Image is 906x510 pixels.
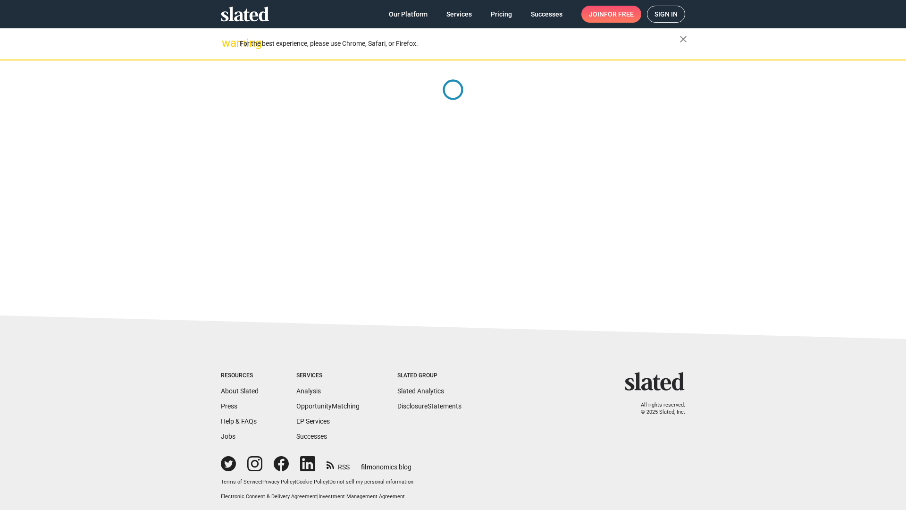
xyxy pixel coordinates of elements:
[361,463,372,471] span: film
[262,479,295,485] a: Privacy Policy
[240,37,679,50] div: For the best experience, please use Chrome, Safari, or Firefox.
[381,6,435,23] a: Our Platform
[319,493,405,500] a: Investment Management Agreement
[296,479,328,485] a: Cookie Policy
[221,402,237,410] a: Press
[296,433,327,440] a: Successes
[654,6,678,22] span: Sign in
[317,493,319,500] span: |
[531,6,562,23] span: Successes
[446,6,472,23] span: Services
[221,479,261,485] a: Terms of Service
[261,479,262,485] span: |
[589,6,634,23] span: Join
[295,479,296,485] span: |
[678,34,689,45] mat-icon: close
[523,6,570,23] a: Successes
[439,6,479,23] a: Services
[296,387,321,395] a: Analysis
[327,457,350,472] a: RSS
[647,6,685,23] a: Sign in
[397,372,461,380] div: Slated Group
[397,387,444,395] a: Slated Analytics
[328,479,329,485] span: |
[361,455,411,472] a: filmonomics blog
[389,6,428,23] span: Our Platform
[604,6,634,23] span: for free
[221,417,257,425] a: Help & FAQs
[296,417,330,425] a: EP Services
[631,402,685,416] p: All rights reserved. © 2025 Slated, Inc.
[296,402,360,410] a: OpportunityMatching
[329,479,413,486] button: Do not sell my personal information
[221,372,259,380] div: Resources
[483,6,520,23] a: Pricing
[221,433,235,440] a: Jobs
[222,37,233,49] mat-icon: warning
[397,402,461,410] a: DisclosureStatements
[221,493,317,500] a: Electronic Consent & Delivery Agreement
[581,6,641,23] a: Joinfor free
[221,387,259,395] a: About Slated
[491,6,512,23] span: Pricing
[296,372,360,380] div: Services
